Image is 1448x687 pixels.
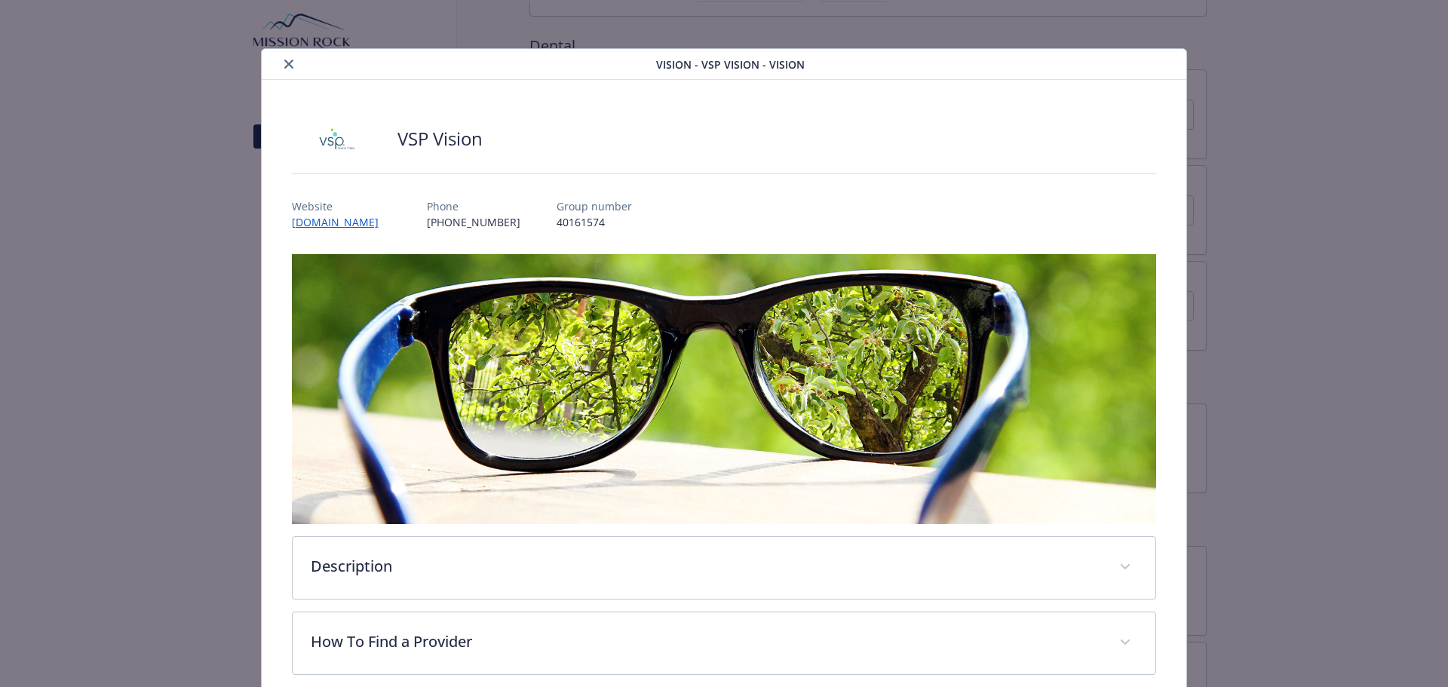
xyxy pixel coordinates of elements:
[311,555,1102,578] p: Description
[427,198,520,214] p: Phone
[656,57,805,72] span: Vision - VSP Vision - Vision
[427,214,520,230] p: [PHONE_NUMBER]
[557,198,632,214] p: Group number
[557,214,632,230] p: 40161574
[292,198,391,214] p: Website
[311,630,1102,653] p: How To Find a Provider
[293,612,1156,674] div: How To Find a Provider
[292,215,391,229] a: [DOMAIN_NAME]
[280,55,298,73] button: close
[293,537,1156,599] div: Description
[292,116,382,161] img: Vision Service Plan
[397,126,483,152] h2: VSP Vision
[292,254,1157,524] img: banner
